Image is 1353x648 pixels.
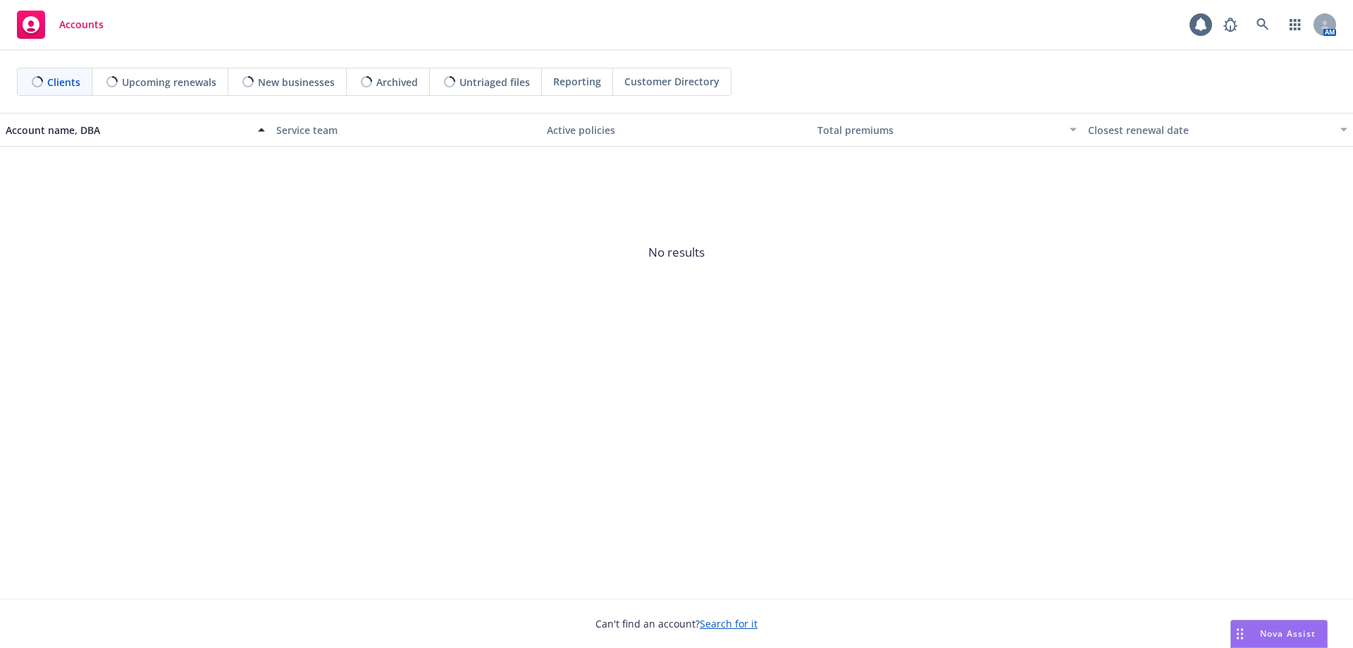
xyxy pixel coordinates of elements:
div: Drag to move [1231,621,1249,647]
a: Report a Bug [1216,11,1244,39]
div: Total premiums [817,123,1061,137]
span: Upcoming renewals [122,75,216,90]
button: Total premiums [812,113,1082,147]
a: Search [1249,11,1277,39]
div: Active policies [547,123,806,137]
button: Active policies [541,113,812,147]
span: Archived [376,75,418,90]
button: Service team [271,113,541,147]
span: Customer Directory [624,74,719,89]
span: New businesses [258,75,335,90]
span: Accounts [59,19,104,30]
a: Accounts [11,5,109,44]
div: Service team [276,123,536,137]
span: Nova Assist [1260,628,1316,640]
button: Nova Assist [1230,620,1328,648]
span: Reporting [553,74,601,89]
a: Switch app [1281,11,1309,39]
div: Closest renewal date [1088,123,1332,137]
span: Clients [47,75,80,90]
span: Untriaged files [459,75,530,90]
button: Closest renewal date [1082,113,1353,147]
span: Can't find an account? [595,616,758,631]
div: Account name, DBA [6,123,249,137]
a: Search for it [700,617,758,630]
